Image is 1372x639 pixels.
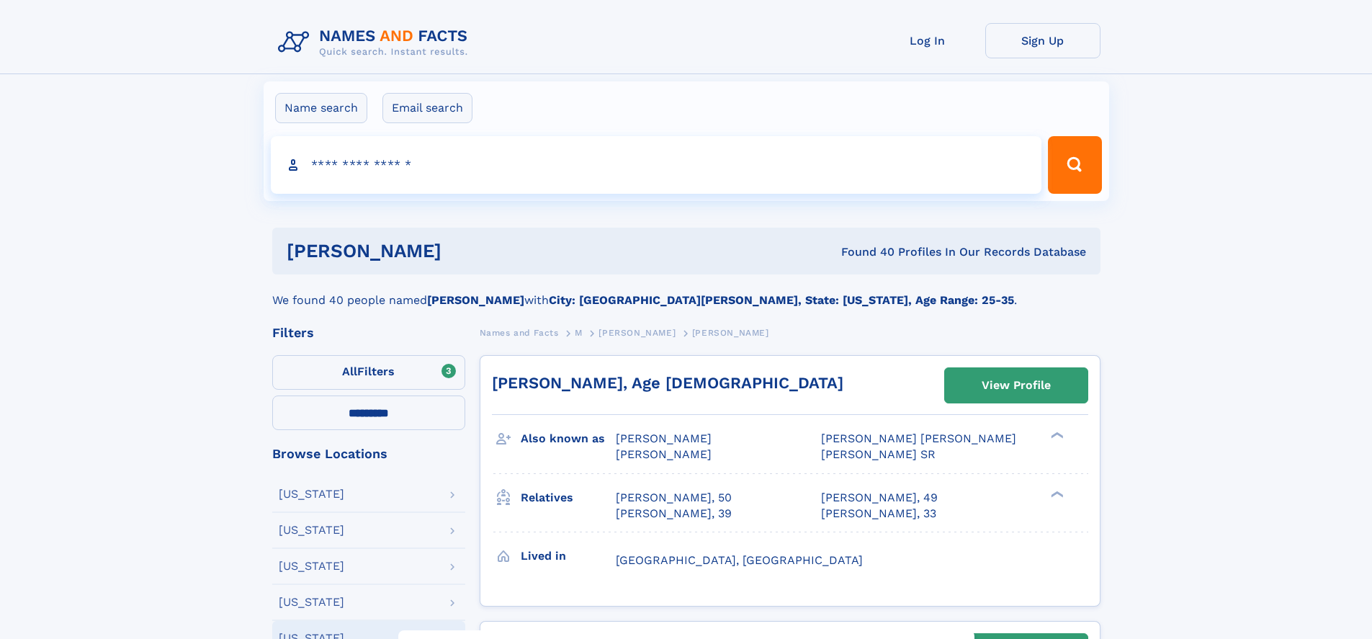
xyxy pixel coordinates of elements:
a: [PERSON_NAME], 33 [821,506,936,522]
h1: [PERSON_NAME] [287,242,642,260]
span: [PERSON_NAME] [598,328,676,338]
div: [US_STATE] [279,596,344,608]
h3: Relatives [521,486,616,510]
div: ❯ [1047,431,1064,440]
a: View Profile [945,368,1088,403]
a: Log In [870,23,985,58]
a: [PERSON_NAME], Age [DEMOGRAPHIC_DATA] [492,374,843,392]
a: [PERSON_NAME], 49 [821,490,938,506]
div: ❯ [1047,489,1064,499]
div: [US_STATE] [279,488,344,500]
span: M [575,328,583,338]
a: [PERSON_NAME], 50 [616,490,732,506]
input: search input [271,136,1042,194]
img: Logo Names and Facts [272,23,480,62]
label: Filters [272,355,465,390]
div: [US_STATE] [279,524,344,536]
label: Name search [275,93,367,123]
h3: Also known as [521,426,616,451]
span: [PERSON_NAME] [616,432,712,445]
div: We found 40 people named with . [272,274,1100,309]
h3: Lived in [521,544,616,568]
span: [PERSON_NAME] SR [821,447,936,461]
span: [PERSON_NAME] [616,447,712,461]
span: [PERSON_NAME] [PERSON_NAME] [821,432,1016,445]
b: [PERSON_NAME] [427,293,524,307]
div: Filters [272,326,465,339]
div: [US_STATE] [279,560,344,572]
a: Sign Up [985,23,1100,58]
label: Email search [382,93,472,123]
a: Names and Facts [480,323,559,341]
span: [PERSON_NAME] [692,328,769,338]
a: M [575,323,583,341]
a: [PERSON_NAME] [598,323,676,341]
span: All [342,365,357,378]
b: City: [GEOGRAPHIC_DATA][PERSON_NAME], State: [US_STATE], Age Range: 25-35 [549,293,1014,307]
div: View Profile [982,369,1051,402]
button: Search Button [1048,136,1101,194]
span: [GEOGRAPHIC_DATA], [GEOGRAPHIC_DATA] [616,553,863,567]
a: [PERSON_NAME], 39 [616,506,732,522]
div: Found 40 Profiles In Our Records Database [641,244,1086,260]
div: Browse Locations [272,447,465,460]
